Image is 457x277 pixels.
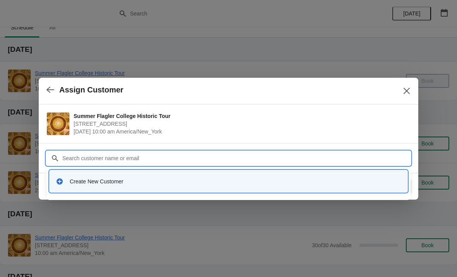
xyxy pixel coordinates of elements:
[74,120,407,128] span: [STREET_ADDRESS]
[74,128,407,135] span: [DATE] 10:00 am America/New_York
[47,113,69,135] img: Summer Flagler College Historic Tour | 74 King Street, St. Augustine, FL, USA | September 17 | 10...
[59,85,124,94] h2: Assign Customer
[400,84,414,98] button: Close
[74,112,407,120] span: Summer Flagler College Historic Tour
[70,178,401,185] div: Create New Customer
[62,151,411,165] input: Search customer name or email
